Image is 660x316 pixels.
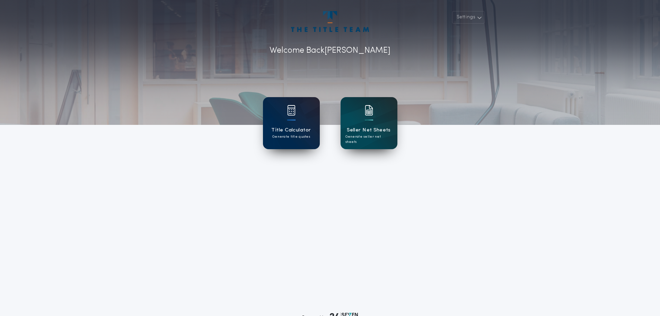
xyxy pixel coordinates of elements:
[452,11,485,24] button: Settings
[291,11,369,32] img: account-logo
[272,134,310,139] p: Generate title quotes
[341,97,397,149] a: card iconSeller Net SheetsGenerate seller net sheets
[345,134,393,145] p: Generate seller net sheets
[347,126,391,134] h1: Seller Net Sheets
[263,97,320,149] a: card iconTitle CalculatorGenerate title quotes
[287,105,296,116] img: card icon
[365,105,373,116] img: card icon
[270,44,390,57] p: Welcome Back [PERSON_NAME]
[271,126,311,134] h1: Title Calculator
